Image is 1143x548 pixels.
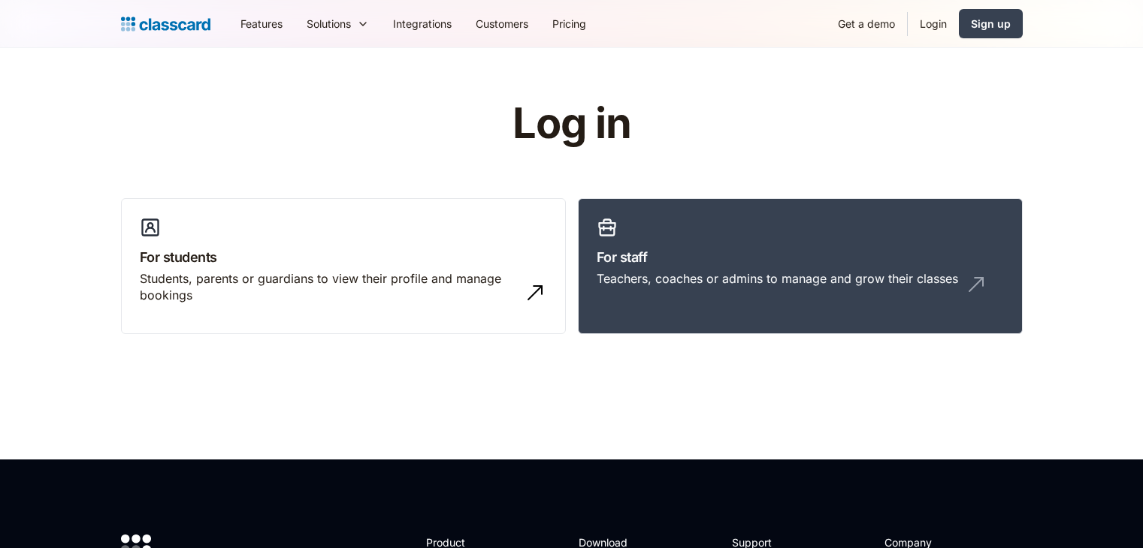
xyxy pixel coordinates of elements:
[971,16,1011,32] div: Sign up
[121,198,566,335] a: For studentsStudents, parents or guardians to view their profile and manage bookings
[908,7,959,41] a: Login
[140,247,547,267] h3: For students
[540,7,598,41] a: Pricing
[140,270,517,304] div: Students, parents or guardians to view their profile and manage bookings
[464,7,540,41] a: Customers
[381,7,464,41] a: Integrations
[228,7,295,41] a: Features
[826,7,907,41] a: Get a demo
[959,9,1023,38] a: Sign up
[597,247,1004,267] h3: For staff
[578,198,1023,335] a: For staffTeachers, coaches or admins to manage and grow their classes
[295,7,381,41] div: Solutions
[333,101,810,147] h1: Log in
[121,14,210,35] a: home
[597,270,958,287] div: Teachers, coaches or admins to manage and grow their classes
[307,16,351,32] div: Solutions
